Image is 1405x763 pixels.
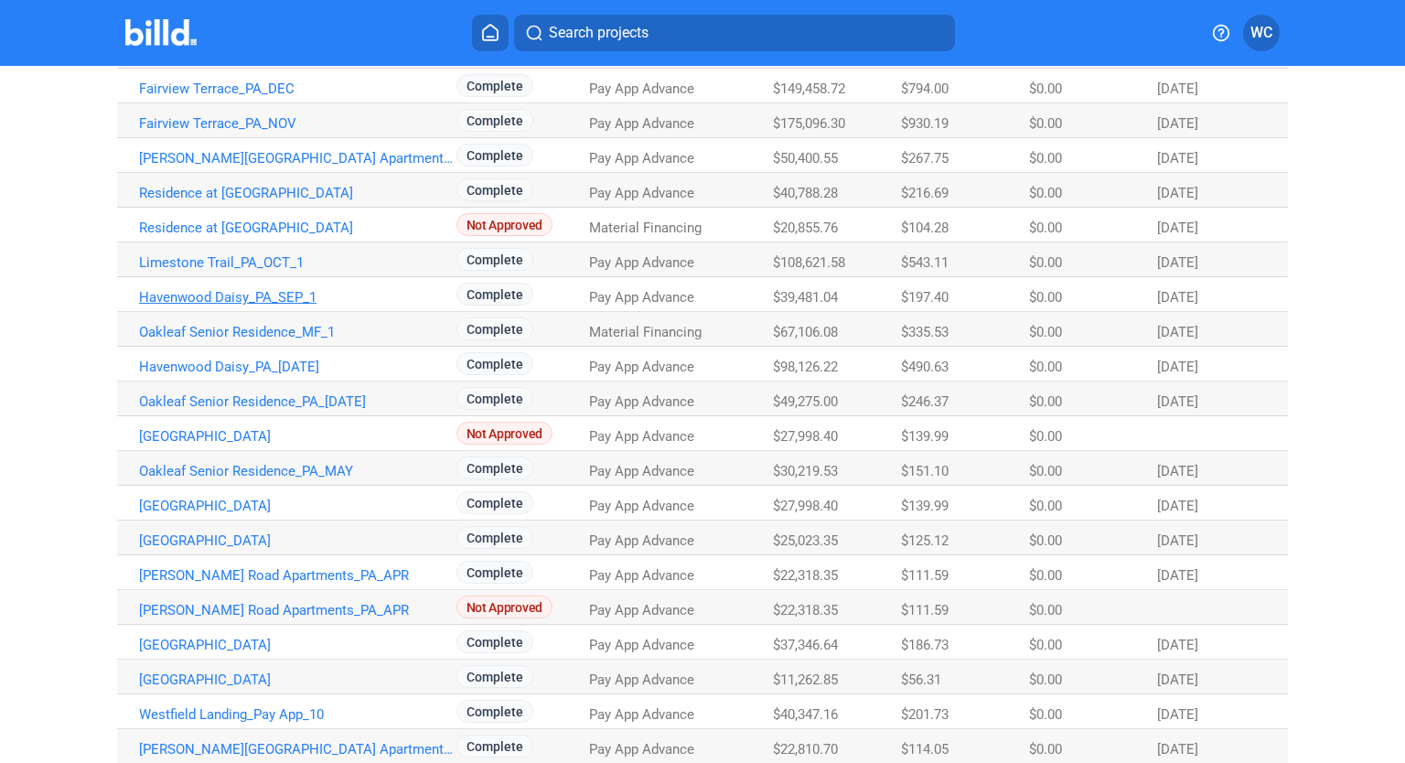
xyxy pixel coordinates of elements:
[456,422,552,445] span: Not Approved
[139,602,456,618] a: [PERSON_NAME] Road Apartments_PA_APR
[1029,637,1062,653] span: $0.00
[1157,289,1198,306] span: [DATE]
[901,567,949,584] span: $111.59
[456,665,533,688] span: Complete
[589,150,694,167] span: Pay App Advance
[1157,498,1198,514] span: [DATE]
[589,637,694,653] span: Pay App Advance
[589,463,694,479] span: Pay App Advance
[1157,741,1198,758] span: [DATE]
[1029,498,1062,514] span: $0.00
[901,672,941,688] span: $56.31
[773,672,838,688] span: $11,262.85
[901,359,949,375] span: $490.63
[456,735,533,758] span: Complete
[456,491,533,514] span: Complete
[589,672,694,688] span: Pay App Advance
[1243,15,1280,51] button: WC
[456,700,533,723] span: Complete
[1157,359,1198,375] span: [DATE]
[1029,185,1062,201] span: $0.00
[901,254,949,271] span: $543.11
[456,213,552,236] span: Not Approved
[139,428,456,445] a: [GEOGRAPHIC_DATA]
[589,254,694,271] span: Pay App Advance
[901,498,949,514] span: $139.99
[1157,637,1198,653] span: [DATE]
[901,463,949,479] span: $151.10
[1029,428,1062,445] span: $0.00
[1029,532,1062,549] span: $0.00
[139,289,456,306] a: Havenwood Daisy_PA_SEP_1
[1157,220,1198,236] span: [DATE]
[125,19,198,46] img: Billd Company Logo
[1029,359,1062,375] span: $0.00
[139,115,456,132] a: Fairview Terrace_PA_NOV
[589,81,694,97] span: Pay App Advance
[456,248,533,271] span: Complete
[456,283,533,306] span: Complete
[589,359,694,375] span: Pay App Advance
[139,324,456,340] a: Oakleaf Senior Residence_MF_1
[1029,463,1062,479] span: $0.00
[773,324,838,340] span: $67,106.08
[773,254,845,271] span: $108,621.58
[589,428,694,445] span: Pay App Advance
[456,387,533,410] span: Complete
[1157,672,1198,688] span: [DATE]
[1029,567,1062,584] span: $0.00
[1029,706,1062,723] span: $0.00
[773,602,838,618] span: $22,318.35
[773,359,838,375] span: $98,126.22
[456,317,533,340] span: Complete
[456,561,533,584] span: Complete
[139,150,456,167] a: [PERSON_NAME][GEOGRAPHIC_DATA] Apartments_PA_OCT
[456,74,533,97] span: Complete
[589,185,694,201] span: Pay App Advance
[456,109,533,132] span: Complete
[901,428,949,445] span: $139.99
[1029,324,1062,340] span: $0.00
[1157,324,1198,340] span: [DATE]
[589,741,694,758] span: Pay App Advance
[1157,567,1198,584] span: [DATE]
[456,630,533,653] span: Complete
[773,115,845,132] span: $175,096.30
[456,178,533,201] span: Complete
[139,254,456,271] a: Limestone Trail_PA_OCT_1
[773,428,838,445] span: $27,998.40
[514,15,955,51] button: Search projects
[456,144,533,167] span: Complete
[773,463,838,479] span: $30,219.53
[1029,81,1062,97] span: $0.00
[139,532,456,549] a: [GEOGRAPHIC_DATA]
[1157,150,1198,167] span: [DATE]
[139,185,456,201] a: Residence at [GEOGRAPHIC_DATA]
[773,706,838,723] span: $40,347.16
[773,637,838,653] span: $37,346.64
[773,185,838,201] span: $40,788.28
[589,532,694,549] span: Pay App Advance
[773,220,838,236] span: $20,855.76
[139,741,456,758] a: [PERSON_NAME][GEOGRAPHIC_DATA] Apartments_Pay App_2
[1157,185,1198,201] span: [DATE]
[1157,706,1198,723] span: [DATE]
[773,289,838,306] span: $39,481.04
[1157,532,1198,549] span: [DATE]
[139,567,456,584] a: [PERSON_NAME] Road Apartments_PA_APR
[589,220,702,236] span: Material Financing
[139,81,456,97] a: Fairview Terrace_PA_DEC
[773,741,838,758] span: $22,810.70
[901,185,949,201] span: $216.69
[1029,289,1062,306] span: $0.00
[901,393,949,410] span: $246.37
[589,115,694,132] span: Pay App Advance
[139,706,456,723] a: Westfield Landing_Pay App_10
[589,602,694,618] span: Pay App Advance
[1157,393,1198,410] span: [DATE]
[901,706,949,723] span: $201.73
[139,637,456,653] a: [GEOGRAPHIC_DATA]
[901,741,949,758] span: $114.05
[1157,81,1198,97] span: [DATE]
[773,498,838,514] span: $27,998.40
